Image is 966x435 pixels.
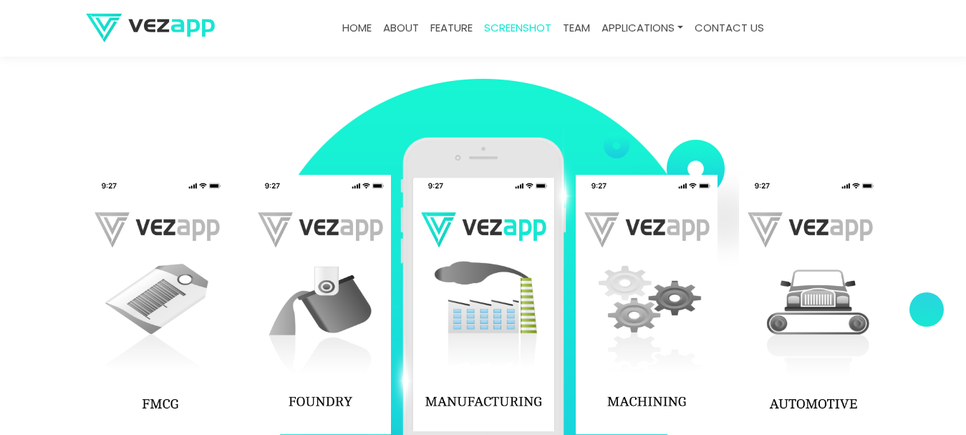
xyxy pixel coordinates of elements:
[478,14,557,42] a: screenshot
[739,175,881,434] img: app
[86,175,228,434] img: app
[377,14,425,42] a: about
[689,14,770,42] a: contact us
[249,175,391,434] img: app
[576,175,718,434] img: app
[596,14,689,42] a: Applications
[425,14,478,42] a: feature
[557,14,596,42] a: team
[86,14,215,42] img: logo
[337,14,377,42] a: Home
